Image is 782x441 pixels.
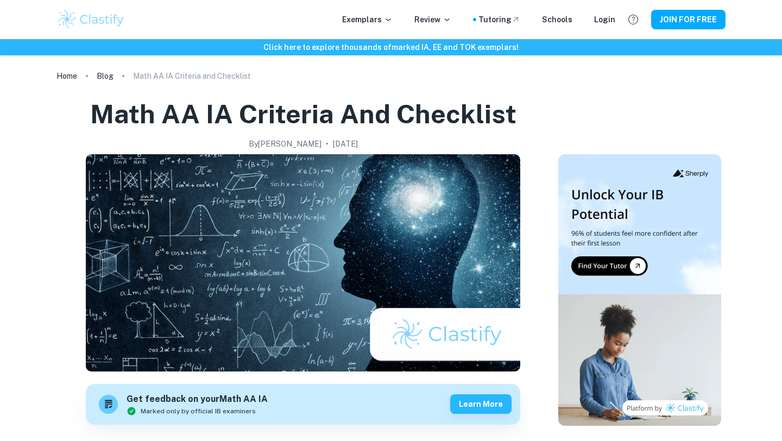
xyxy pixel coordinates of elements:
[249,138,321,150] h2: By [PERSON_NAME]
[594,14,615,26] a: Login
[86,154,520,371] img: Math AA IA Criteria and Checklist cover image
[141,406,256,416] span: Marked only by official IB examiners
[56,68,77,84] a: Home
[97,68,113,84] a: Blog
[326,138,329,150] p: •
[333,138,358,150] h2: [DATE]
[542,14,572,26] a: Schools
[86,384,520,425] a: Get feedback on yourMath AA IAMarked only by official IB examinersLearn more
[133,70,251,82] p: Math AA IA Criteria and Checklist
[342,14,393,26] p: Exemplars
[2,41,780,53] h6: Click here to explore thousands of marked IA, EE and TOK exemplars !
[414,14,451,26] p: Review
[450,394,512,414] button: Learn more
[127,393,268,406] h6: Get feedback on your Math AA IA
[90,97,516,131] h1: Math AA IA Criteria and Checklist
[56,9,125,30] img: Clastify logo
[624,10,642,29] button: Help and Feedback
[651,10,726,29] button: JOIN FOR FREE
[558,154,721,426] img: Thumbnail
[478,14,520,26] a: Tutoring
